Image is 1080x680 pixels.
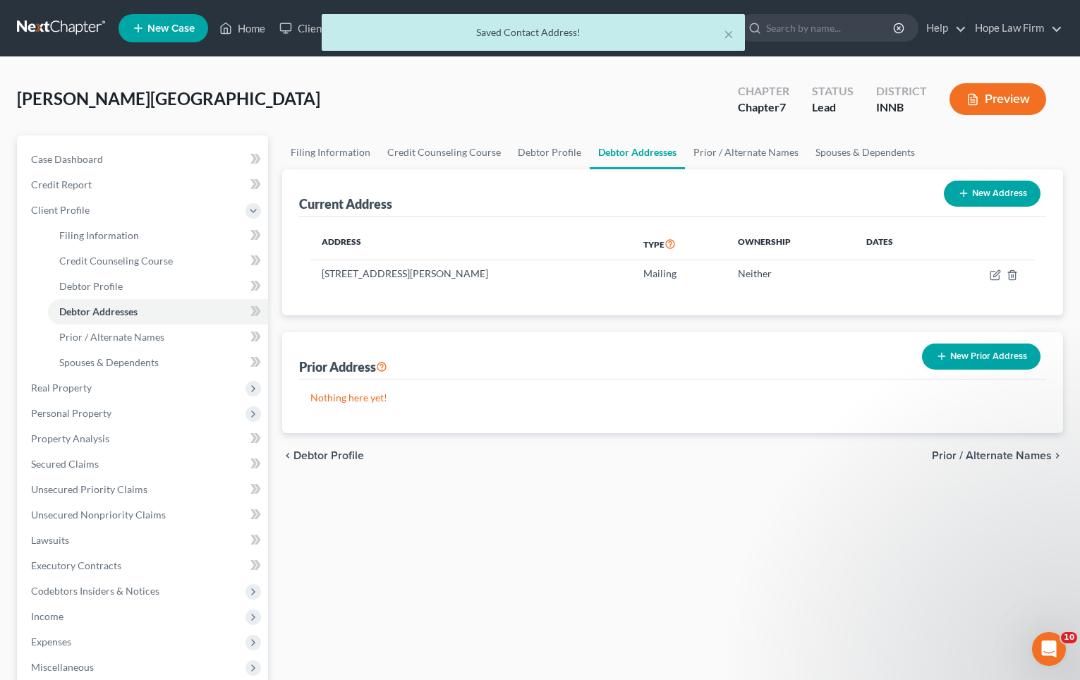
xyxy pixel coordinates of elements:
span: Real Property [31,382,92,394]
a: Debtor Addresses [590,135,685,169]
a: Prior / Alternate Names [48,324,268,350]
div: Saved Contact Address! [333,25,734,40]
span: Personal Property [31,407,111,419]
button: New Prior Address [922,344,1040,370]
span: Codebtors Insiders & Notices [31,585,159,597]
div: Lead [812,99,854,116]
a: Debtor Profile [509,135,590,169]
a: Spouses & Dependents [807,135,923,169]
a: Prior / Alternate Names [685,135,807,169]
a: Unsecured Priority Claims [20,477,268,502]
td: Neither [727,260,855,287]
span: Credit Report [31,178,92,190]
iframe: Intercom live chat [1032,632,1066,666]
div: Chapter [738,99,789,116]
span: Property Analysis [31,432,109,444]
button: × [724,25,734,42]
button: chevron_left Debtor Profile [282,450,364,461]
a: Filing Information [282,135,379,169]
span: Case Dashboard [31,153,103,165]
span: 10 [1061,632,1077,643]
span: 7 [779,100,786,114]
span: Spouses & Dependents [59,356,159,368]
span: Lawsuits [31,534,69,546]
a: Unsecured Nonpriority Claims [20,502,268,528]
th: Ownership [727,228,855,260]
a: Secured Claims [20,451,268,477]
a: Case Dashboard [20,147,268,172]
a: Credit Counseling Course [48,248,268,274]
div: Status [812,83,854,99]
th: Type [632,228,727,260]
i: chevron_left [282,450,293,461]
span: Prior / Alternate Names [932,450,1052,461]
button: Prior / Alternate Names chevron_right [932,450,1063,461]
span: Credit Counseling Course [59,255,173,267]
a: Lawsuits [20,528,268,553]
span: Miscellaneous [31,661,94,673]
td: [STREET_ADDRESS][PERSON_NAME] [310,260,632,287]
span: Debtor Addresses [59,305,138,317]
span: Client Profile [31,204,90,216]
div: Prior Address [299,358,387,375]
span: Unsecured Priority Claims [31,483,147,495]
p: Nothing here yet! [310,391,1035,405]
button: New Address [944,181,1040,207]
a: Debtor Addresses [48,299,268,324]
i: chevron_right [1052,450,1063,461]
a: Filing Information [48,223,268,248]
a: Spouses & Dependents [48,350,268,375]
span: Prior / Alternate Names [59,331,164,343]
a: Debtor Profile [48,274,268,299]
span: Unsecured Nonpriority Claims [31,509,166,521]
a: Executory Contracts [20,553,268,578]
div: Current Address [299,195,392,212]
div: INNB [876,99,927,116]
a: Credit Report [20,172,268,198]
td: Mailing [632,260,727,287]
div: Chapter [738,83,789,99]
button: Preview [949,83,1046,115]
span: Filing Information [59,229,139,241]
th: Address [310,228,632,260]
a: Credit Counseling Course [379,135,509,169]
span: Debtor Profile [59,280,123,292]
th: Dates [855,228,939,260]
span: Expenses [31,636,71,648]
span: Income [31,610,63,622]
div: District [876,83,927,99]
a: Property Analysis [20,426,268,451]
span: [PERSON_NAME][GEOGRAPHIC_DATA] [17,88,320,109]
span: Executory Contracts [31,559,121,571]
span: Secured Claims [31,458,99,470]
span: Debtor Profile [293,450,364,461]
